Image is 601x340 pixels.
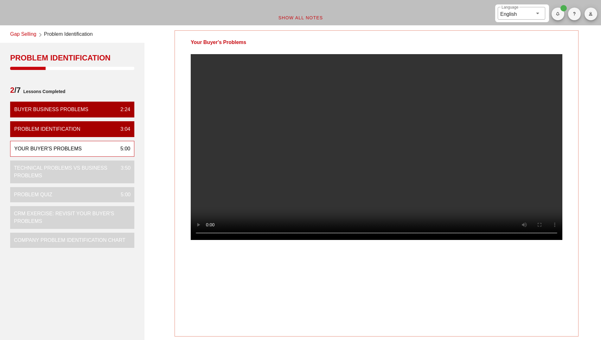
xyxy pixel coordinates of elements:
[115,125,130,133] div: 3:04
[14,210,125,225] div: CRM Exercise: Revisit Your Buyer's Problems
[500,9,517,18] div: English
[14,145,82,153] div: Your Buyer's Problems
[115,145,130,153] div: 5:00
[21,85,65,98] span: Lessons Completed
[502,5,518,10] label: Language
[10,86,14,94] span: 2
[498,7,545,20] div: LanguageEnglish
[116,191,131,198] div: 5:00
[273,12,328,23] button: Show All Notes
[10,30,36,39] a: Gap Selling
[10,53,134,63] div: Problem Identification
[175,31,262,54] div: Your Buyer's Problems
[14,106,88,113] div: Buyer Business Problems
[14,191,52,198] div: Problem Quiz
[116,164,131,179] div: 3:50
[14,236,125,244] div: Company Problem Identification Chart
[10,85,21,98] span: /7
[44,30,93,39] span: Problem Identification
[14,125,80,133] div: Problem Identification
[560,5,567,11] span: Badge
[14,164,116,179] div: Technical Problems vs Business Problems
[278,15,323,20] span: Show All Notes
[115,106,130,113] div: 2:24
